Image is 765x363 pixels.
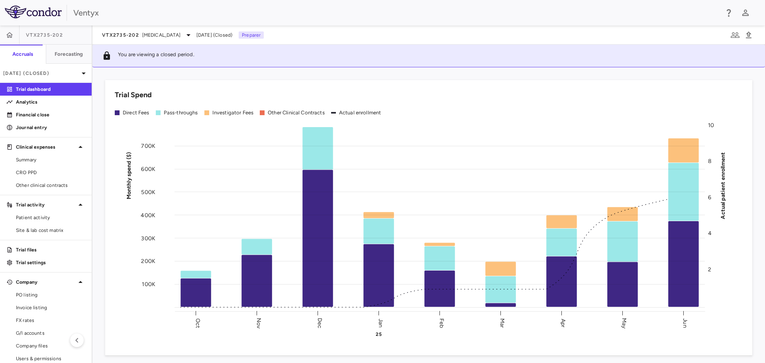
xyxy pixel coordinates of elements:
[708,122,714,129] tspan: 10
[16,342,85,349] span: Company files
[142,31,180,39] span: [MEDICAL_DATA]
[339,109,381,116] div: Actual enrollment
[102,32,139,38] span: VTX2735-202
[55,51,83,58] h6: Forecasting
[16,124,85,131] p: Journal entry
[141,166,155,173] tspan: 600K
[194,318,201,328] text: Oct
[377,318,384,327] text: Jan
[26,32,63,38] span: VTX2735-202
[438,318,445,328] text: Feb
[73,7,719,19] div: Ventyx
[268,109,325,116] div: Other Clinical Contracts
[142,281,155,288] tspan: 100K
[123,109,149,116] div: Direct Fees
[118,51,194,61] p: You are viewing a closed period.
[3,70,79,77] p: [DATE] (Closed)
[499,318,506,328] text: Mar
[376,332,381,337] text: 25
[16,304,85,311] span: Invoice listing
[141,258,155,265] tspan: 200K
[621,318,628,328] text: May
[141,188,155,195] tspan: 500K
[212,109,254,116] div: Investigator Fees
[316,318,323,328] text: Dec
[16,143,76,151] p: Clinical expenses
[16,227,85,234] span: Site & lab cost matrix
[708,230,712,237] tspan: 4
[141,235,155,241] tspan: 300K
[16,330,85,337] span: G/l accounts
[5,6,62,18] img: logo-full-BYUhSk78.svg
[255,318,262,328] text: Nov
[16,169,85,176] span: CRO PPD
[16,201,76,208] p: Trial activity
[16,214,85,221] span: Patient activity
[12,51,33,58] h6: Accruals
[16,86,85,93] p: Trial dashboard
[16,246,85,253] p: Trial files
[16,259,85,266] p: Trial settings
[16,111,85,118] p: Financial close
[16,98,85,106] p: Analytics
[720,152,726,219] tspan: Actual patient enrollment
[141,212,155,218] tspan: 400K
[126,152,132,199] tspan: Monthly spend ($)
[16,156,85,163] span: Summary
[708,266,711,273] tspan: 2
[16,317,85,324] span: FX rates
[239,31,264,39] p: Preparer
[141,143,155,149] tspan: 700K
[708,158,712,165] tspan: 8
[16,291,85,298] span: PO listing
[16,182,85,189] span: Other clinical contracts
[16,355,85,362] span: Users & permissions
[164,109,198,116] div: Pass-throughs
[115,90,152,100] h6: Trial Spend
[16,279,76,286] p: Company
[196,31,232,39] span: [DATE] (Closed)
[560,318,567,327] text: Apr
[682,318,688,328] text: Jun
[708,194,711,200] tspan: 6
